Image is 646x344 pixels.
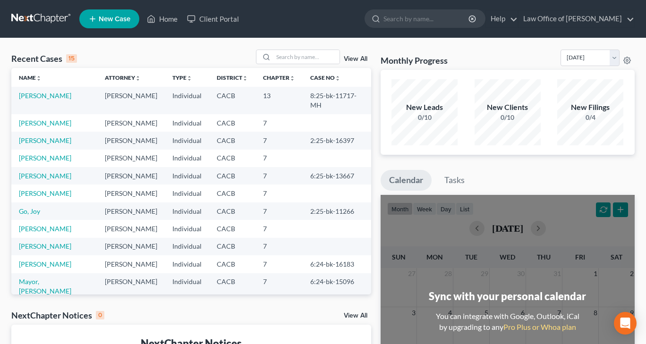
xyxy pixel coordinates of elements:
[105,74,141,81] a: Attorneyunfold_more
[344,56,367,62] a: View All
[97,167,165,185] td: [PERSON_NAME]
[97,202,165,220] td: [PERSON_NAME]
[557,113,623,122] div: 0/4
[19,119,71,127] a: [PERSON_NAME]
[303,167,371,185] td: 6:25-bk-13667
[99,16,130,23] span: New Case
[263,74,295,81] a: Chapterunfold_more
[97,114,165,132] td: [PERSON_NAME]
[97,273,165,300] td: [PERSON_NAME]
[66,54,77,63] div: 15
[209,114,255,132] td: CACB
[429,289,586,303] div: Sync with your personal calendar
[19,154,71,162] a: [PERSON_NAME]
[255,273,303,300] td: 7
[273,50,340,64] input: Search by name...
[165,255,209,273] td: Individual
[344,312,367,319] a: View All
[209,273,255,300] td: CACB
[142,10,182,27] a: Home
[165,273,209,300] td: Individual
[36,76,42,81] i: unfold_more
[97,255,165,273] td: [PERSON_NAME]
[255,238,303,255] td: 7
[255,202,303,220] td: 7
[436,170,473,191] a: Tasks
[97,238,165,255] td: [PERSON_NAME]
[165,220,209,237] td: Individual
[518,10,634,27] a: Law Office of [PERSON_NAME]
[209,167,255,185] td: CACB
[255,132,303,149] td: 7
[209,87,255,114] td: CACB
[391,102,458,113] div: New Leads
[209,132,255,149] td: CACB
[255,114,303,132] td: 7
[432,311,583,333] div: You can integrate with Google, Outlook, iCal by upgrading to any
[165,150,209,167] td: Individual
[165,114,209,132] td: Individual
[19,277,71,295] a: Mayor, [PERSON_NAME]
[182,10,244,27] a: Client Portal
[165,185,209,202] td: Individual
[310,74,340,81] a: Case Nounfold_more
[383,10,470,27] input: Search by name...
[165,238,209,255] td: Individual
[255,220,303,237] td: 7
[187,76,192,81] i: unfold_more
[165,202,209,220] td: Individual
[19,242,71,250] a: [PERSON_NAME]
[209,255,255,273] td: CACB
[503,322,576,331] a: Pro Plus or Whoa plan
[172,74,192,81] a: Typeunfold_more
[209,220,255,237] td: CACB
[209,238,255,255] td: CACB
[11,53,77,64] div: Recent Cases
[475,102,541,113] div: New Clients
[486,10,518,27] a: Help
[11,310,104,321] div: NextChapter Notices
[475,113,541,122] div: 0/10
[165,87,209,114] td: Individual
[19,260,71,268] a: [PERSON_NAME]
[209,202,255,220] td: CACB
[97,220,165,237] td: [PERSON_NAME]
[255,255,303,273] td: 7
[303,132,371,149] td: 2:25-bk-16397
[19,225,71,233] a: [PERSON_NAME]
[97,87,165,114] td: [PERSON_NAME]
[255,150,303,167] td: 7
[381,170,432,191] a: Calendar
[165,132,209,149] td: Individual
[19,207,40,215] a: Go, Joy
[303,273,371,300] td: 6:24-bk-15096
[303,87,371,114] td: 8:25-bk-11717-MH
[217,74,248,81] a: Districtunfold_more
[614,312,637,335] div: Open Intercom Messenger
[97,132,165,149] td: [PERSON_NAME]
[381,55,448,66] h3: Monthly Progress
[19,92,71,100] a: [PERSON_NAME]
[165,167,209,185] td: Individual
[19,136,71,144] a: [PERSON_NAME]
[209,150,255,167] td: CACB
[19,74,42,81] a: Nameunfold_more
[19,189,71,197] a: [PERSON_NAME]
[96,311,104,319] div: 0
[391,113,458,122] div: 0/10
[255,87,303,114] td: 13
[135,76,141,81] i: unfold_more
[335,76,340,81] i: unfold_more
[303,255,371,273] td: 6:24-bk-16183
[97,150,165,167] td: [PERSON_NAME]
[242,76,248,81] i: unfold_more
[209,185,255,202] td: CACB
[97,185,165,202] td: [PERSON_NAME]
[19,172,71,180] a: [PERSON_NAME]
[303,202,371,220] td: 2:25-bk-11266
[255,185,303,202] td: 7
[557,102,623,113] div: New Filings
[289,76,295,81] i: unfold_more
[255,167,303,185] td: 7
